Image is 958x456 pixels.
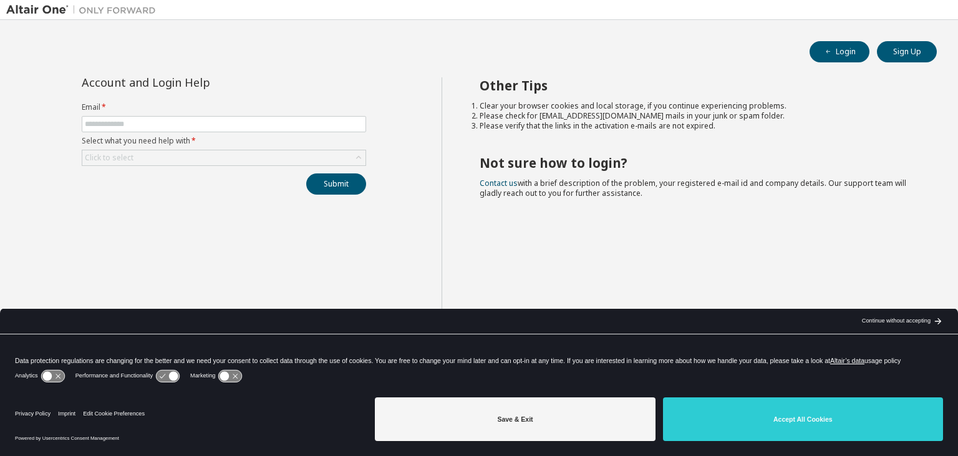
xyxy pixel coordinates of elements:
[82,77,309,87] div: Account and Login Help
[82,102,366,112] label: Email
[82,136,366,146] label: Select what you need help with
[480,178,518,188] a: Contact us
[480,77,915,94] h2: Other Tips
[480,155,915,171] h2: Not sure how to login?
[85,153,133,163] div: Click to select
[480,121,915,131] li: Please verify that the links in the activation e-mails are not expired.
[6,4,162,16] img: Altair One
[810,41,869,62] button: Login
[480,111,915,121] li: Please check for [EMAIL_ADDRESS][DOMAIN_NAME] mails in your junk or spam folder.
[306,173,366,195] button: Submit
[82,150,365,165] div: Click to select
[480,101,915,111] li: Clear your browser cookies and local storage, if you continue experiencing problems.
[877,41,937,62] button: Sign Up
[480,178,906,198] span: with a brief description of the problem, your registered e-mail id and company details. Our suppo...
